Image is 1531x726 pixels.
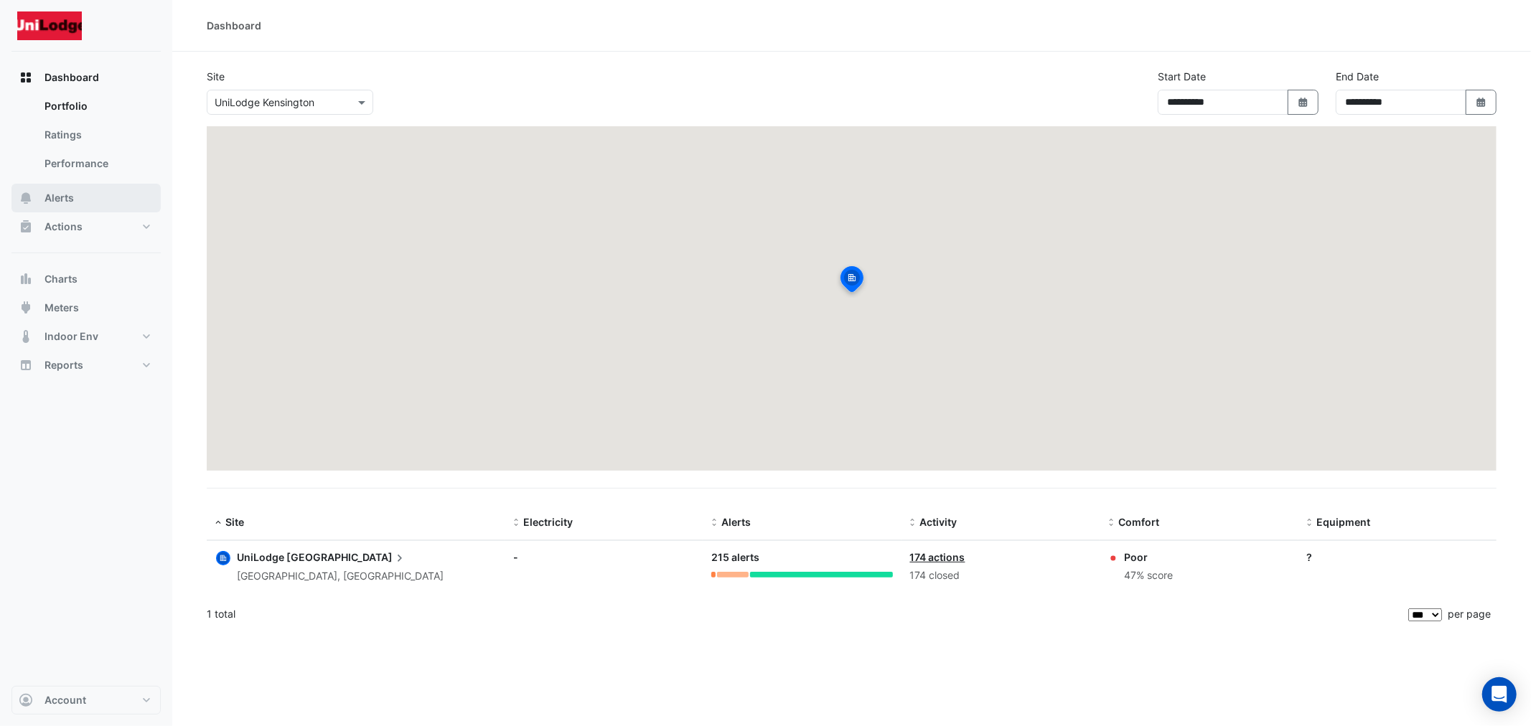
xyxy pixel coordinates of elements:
[711,550,892,566] div: 215 alerts
[11,322,161,351] button: Indoor Env
[45,329,98,344] span: Indoor Env
[1118,516,1159,528] span: Comfort
[19,329,33,344] app-icon: Indoor Env
[1124,550,1173,565] div: Poor
[721,516,751,528] span: Alerts
[45,70,99,85] span: Dashboard
[11,92,161,184] div: Dashboard
[207,69,225,84] label: Site
[286,550,407,565] span: [GEOGRAPHIC_DATA]
[45,358,83,372] span: Reports
[11,63,161,92] button: Dashboard
[19,220,33,234] app-icon: Actions
[11,212,161,241] button: Actions
[11,351,161,379] button: Reports
[237,551,284,563] span: UniLodge
[11,686,161,715] button: Account
[11,265,161,293] button: Charts
[910,567,1091,584] div: 174 closed
[513,550,694,565] div: -
[19,272,33,286] app-icon: Charts
[33,121,161,149] a: Ratings
[1475,96,1488,108] fa-icon: Select Date
[1482,677,1517,712] div: Open Intercom Messenger
[33,92,161,121] a: Portfolio
[1158,69,1206,84] label: Start Date
[45,272,78,286] span: Charts
[19,191,33,205] app-icon: Alerts
[1124,567,1173,584] div: 47% score
[17,11,82,40] img: Company Logo
[19,70,33,85] app-icon: Dashboard
[225,516,244,528] span: Site
[1307,550,1488,565] div: ?
[920,516,958,528] span: Activity
[836,264,868,298] img: site-pin-selected.svg
[1448,608,1491,620] span: per page
[207,18,261,33] div: Dashboard
[45,693,86,707] span: Account
[1317,516,1371,528] span: Equipment
[1297,96,1310,108] fa-icon: Select Date
[237,568,444,585] div: [GEOGRAPHIC_DATA], [GEOGRAPHIC_DATA]
[19,301,33,315] app-icon: Meters
[523,516,573,528] span: Electricity
[45,191,74,205] span: Alerts
[1336,69,1379,84] label: End Date
[11,184,161,212] button: Alerts
[910,551,965,563] a: 174 actions
[19,358,33,372] app-icon: Reports
[207,596,1405,632] div: 1 total
[45,301,79,315] span: Meters
[45,220,83,234] span: Actions
[11,293,161,322] button: Meters
[33,149,161,178] a: Performance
